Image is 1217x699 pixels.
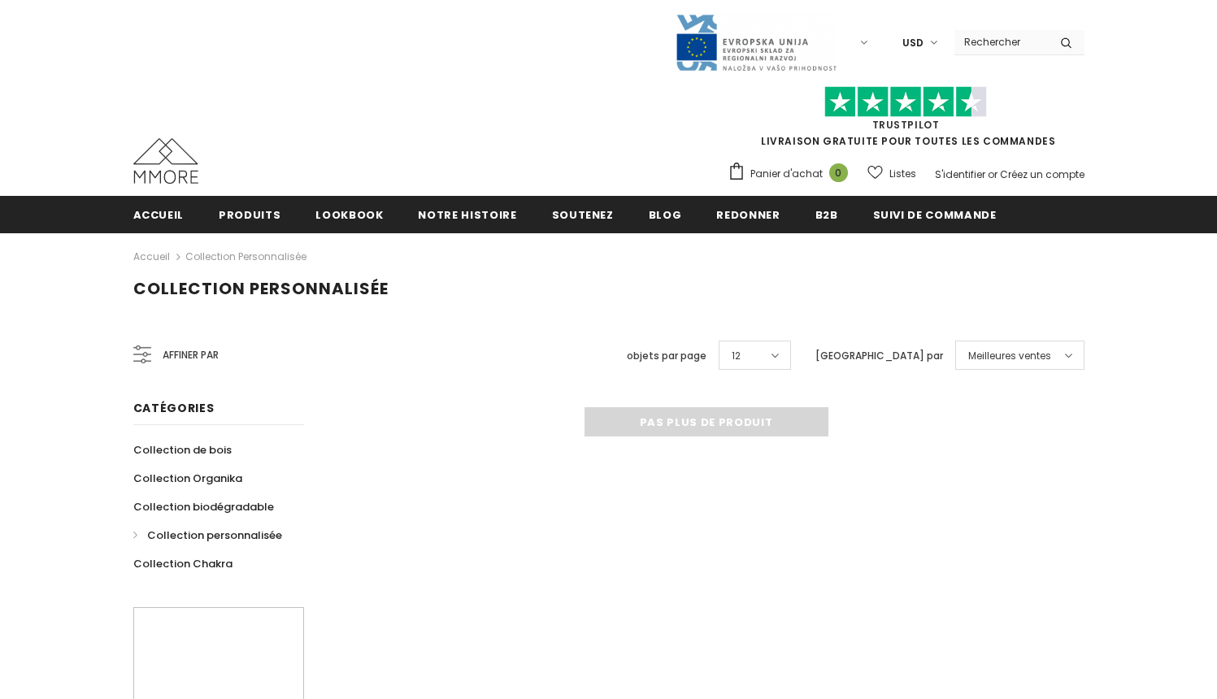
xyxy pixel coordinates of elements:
a: Créez un compte [1000,167,1084,181]
img: Javni Razpis [675,13,837,72]
span: Notre histoire [418,207,516,223]
a: Collection personnalisée [185,250,306,263]
span: Listes [889,166,916,182]
span: Collection biodégradable [133,499,274,514]
a: Accueil [133,196,185,232]
span: Produits [219,207,280,223]
span: Lookbook [315,207,383,223]
span: 12 [732,348,741,364]
a: soutenez [552,196,614,232]
span: Collection personnalisée [133,277,389,300]
span: Affiner par [163,346,219,364]
img: Cas MMORE [133,138,198,184]
a: Panier d'achat 0 [728,162,856,186]
label: objets par page [627,348,706,364]
span: Collection de bois [133,442,232,458]
a: Listes [867,159,916,188]
a: S'identifier [935,167,985,181]
input: Search Site [954,30,1048,54]
a: TrustPilot [872,118,940,132]
a: Collection personnalisée [133,521,282,549]
a: Collection biodégradable [133,493,274,521]
span: LIVRAISON GRATUITE POUR TOUTES LES COMMANDES [728,93,1084,148]
a: Notre histoire [418,196,516,232]
a: Accueil [133,247,170,267]
label: [GEOGRAPHIC_DATA] par [815,348,943,364]
a: B2B [815,196,838,232]
a: Blog [649,196,682,232]
span: B2B [815,207,838,223]
span: Collection Organika [133,471,242,486]
span: Blog [649,207,682,223]
span: Collection personnalisée [147,528,282,543]
img: Faites confiance aux étoiles pilotes [824,86,987,118]
span: soutenez [552,207,614,223]
a: Collection Chakra [133,549,233,578]
span: USD [902,35,924,51]
span: Panier d'achat [750,166,823,182]
span: 0 [829,163,848,182]
span: Meilleures ventes [968,348,1051,364]
a: Suivi de commande [873,196,997,232]
span: Collection Chakra [133,556,233,571]
span: or [988,167,998,181]
a: Lookbook [315,196,383,232]
span: Accueil [133,207,185,223]
a: Collection de bois [133,436,232,464]
a: Redonner [716,196,780,232]
span: Redonner [716,207,780,223]
span: Suivi de commande [873,207,997,223]
a: Javni Razpis [675,35,837,49]
a: Produits [219,196,280,232]
a: Collection Organika [133,464,242,493]
span: Catégories [133,400,215,416]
